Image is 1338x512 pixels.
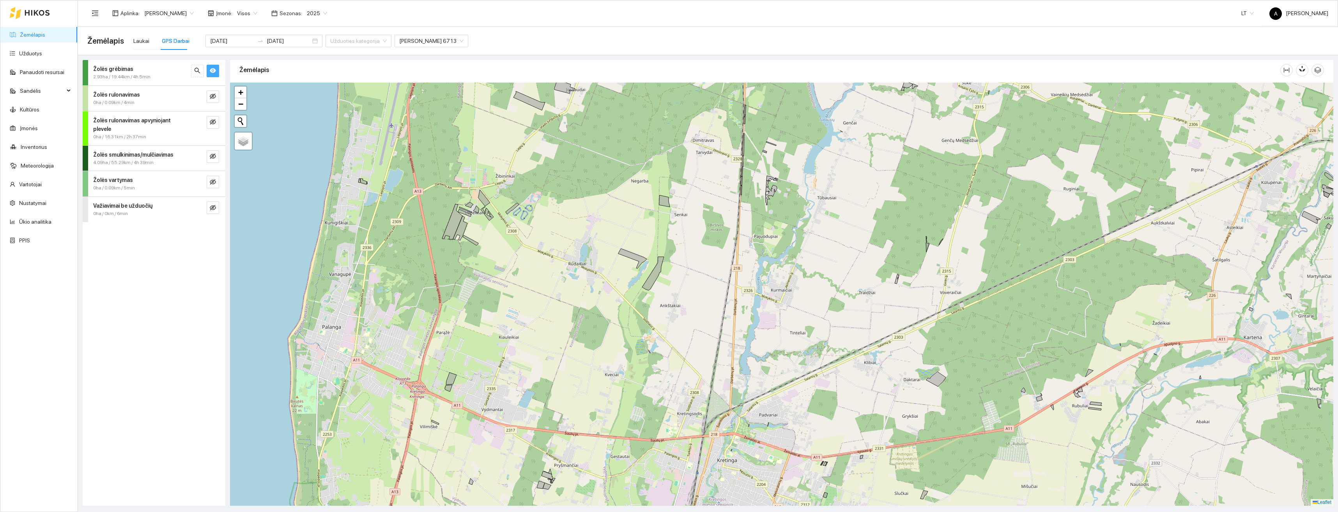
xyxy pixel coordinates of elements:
[239,59,1280,81] div: Žemėlapis
[20,125,38,131] a: Įmonės
[210,119,216,126] span: eye-invisible
[280,9,302,18] span: Sezonas :
[83,60,225,85] div: Žolės grėbimas2.93ha / 19.44km / 4h 5minsearcheye
[1269,10,1328,16] span: [PERSON_NAME]
[210,179,216,186] span: eye-invisible
[144,7,194,19] span: Andrius Rimgaila
[257,38,264,44] span: swap-right
[399,35,464,47] span: Massey Ferguson 6713
[208,10,214,16] span: shop
[120,9,140,18] span: Aplinka :
[210,205,216,212] span: eye-invisible
[19,237,30,244] a: PPIS
[20,69,64,75] a: Panaudoti resursai
[93,177,133,183] strong: Žolės vartymas
[210,67,216,75] span: eye
[21,144,47,150] a: Inventorius
[207,201,219,214] button: eye-invisible
[20,32,45,38] a: Žemėlapis
[235,98,246,110] a: Zoom out
[83,197,225,222] div: Važiavimai be užduočių0ha / 0km / 6mineye-invisible
[93,203,152,209] strong: Važiavimai be užduočių
[191,65,204,77] button: search
[307,7,327,19] span: 2025
[93,152,173,158] strong: Žolės smulkinimas/mulčiavimas
[83,146,225,171] div: Žolės smulkinimas/mulčiavimas4.09ha / 55.29km / 4h 39mineye-invisible
[20,83,64,99] span: Sandėlis
[93,210,128,217] span: 0ha / 0km / 6min
[267,37,311,45] input: Pabaigos data
[93,66,133,72] strong: Žolės grėbimas
[93,184,135,192] span: 0ha / 0.09km / 5min
[1241,7,1254,19] span: LT
[112,10,119,16] span: layout
[238,87,243,97] span: +
[1313,500,1331,505] a: Leaflet
[235,132,252,150] a: Layers
[21,162,54,169] a: Meteorologija
[92,10,99,17] span: menu-fold
[235,87,246,98] a: Zoom in
[194,67,200,75] span: search
[216,9,232,18] span: Įmonė :
[210,153,216,161] span: eye-invisible
[237,7,257,19] span: Visos
[210,93,216,101] span: eye-invisible
[207,176,219,188] button: eye-invisible
[93,117,171,132] strong: Žolės rulonavimas apvyniojant plevele
[1281,67,1292,73] span: column-width
[93,159,154,166] span: 4.09ha / 55.29km / 4h 39min
[271,10,278,16] span: calendar
[1280,64,1293,76] button: column-width
[207,90,219,103] button: eye-invisible
[207,150,219,163] button: eye-invisible
[19,200,46,206] a: Nustatymai
[20,106,39,113] a: Kultūros
[1274,7,1278,20] span: A
[162,37,189,45] div: GPS Darbai
[235,115,246,127] button: Initiate a new search
[133,37,149,45] div: Laukai
[210,37,254,45] input: Pradžios data
[83,171,225,196] div: Žolės vartymas0ha / 0.09km / 5mineye-invisible
[238,99,243,109] span: −
[87,5,103,21] button: menu-fold
[83,111,225,145] div: Žolės rulonavimas apvyniojant plevele0ha / 16.31km / 2h 37mineye-invisible
[83,86,225,111] div: Žolės rulonavimas0ha / 0.09km / 4mineye-invisible
[93,92,140,98] strong: Žolės rulonavimas
[19,181,42,187] a: Vartotojai
[93,133,146,141] span: 0ha / 16.31km / 2h 37min
[19,219,51,225] a: Ūkio analitika
[93,73,150,81] span: 2.93ha / 19.44km / 4h 5min
[87,35,124,47] span: Žemėlapis
[19,50,42,56] a: Užduotys
[93,99,135,106] span: 0ha / 0.09km / 4min
[207,65,219,77] button: eye
[257,38,264,44] span: to
[207,116,219,129] button: eye-invisible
